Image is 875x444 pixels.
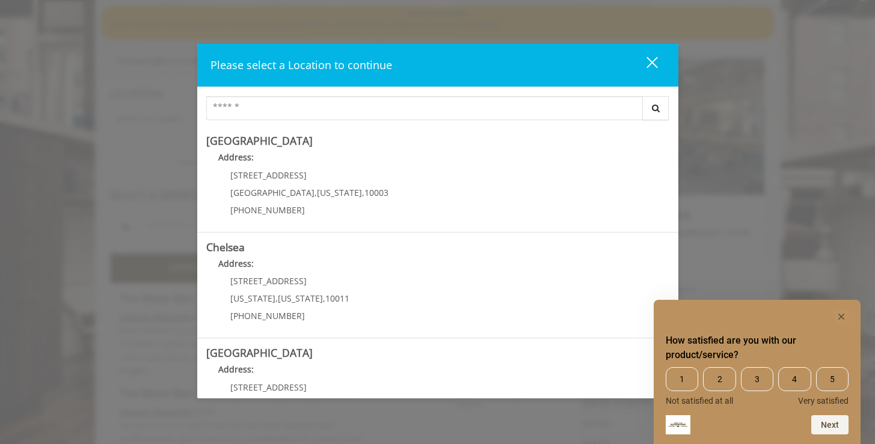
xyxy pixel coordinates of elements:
[230,293,275,304] span: [US_STATE]
[362,187,364,198] span: ,
[230,310,305,321] span: [PHONE_NUMBER]
[206,96,669,126] div: Center Select
[649,104,663,112] i: Search button
[218,258,254,269] b: Address:
[834,309,849,324] button: Hide survey
[218,151,254,163] b: Address:
[666,367,698,391] span: 1
[230,204,305,216] span: [PHONE_NUMBER]
[230,275,307,287] span: [STREET_ADDRESS]
[325,293,349,304] span: 10011
[230,187,315,198] span: [GEOGRAPHIC_DATA]
[206,96,643,120] input: Search Center
[206,133,313,148] b: [GEOGRAPHIC_DATA]
[811,415,849,434] button: Next question
[703,367,735,391] span: 2
[666,367,849,406] div: How satisfied are you with our product/service? Select an option from 1 to 5, with 1 being Not sa...
[666,333,849,362] h2: How satisfied are you with our product/service? Select an option from 1 to 5, with 1 being Not sa...
[666,396,733,406] span: Not satisfied at all
[666,309,849,434] div: How satisfied are you with our product/service? Select an option from 1 to 5, with 1 being Not sa...
[218,363,254,375] b: Address:
[364,187,388,198] span: 10003
[210,58,392,72] span: Please select a Location to continue
[230,169,307,181] span: [STREET_ADDRESS]
[206,240,245,254] b: Chelsea
[315,187,317,198] span: ,
[741,367,773,391] span: 3
[816,367,849,391] span: 5
[624,53,665,78] button: close dialog
[275,293,278,304] span: ,
[278,293,323,304] span: [US_STATE]
[323,293,325,304] span: ,
[230,382,307,393] span: [STREET_ADDRESS]
[633,56,657,74] div: close dialog
[206,345,313,360] b: [GEOGRAPHIC_DATA]
[317,187,362,198] span: [US_STATE]
[798,396,849,406] span: Very satisfied
[778,367,811,391] span: 4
